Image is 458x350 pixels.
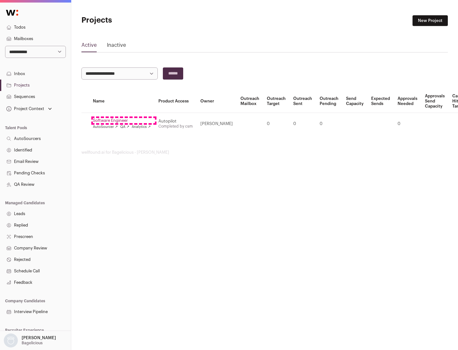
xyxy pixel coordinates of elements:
[394,90,421,113] th: Approvals Needed
[22,340,43,346] p: Bagelicious
[81,15,204,25] h1: Projects
[413,15,448,26] a: New Project
[367,90,394,113] th: Expected Sends
[316,113,342,135] td: 0
[421,90,448,113] th: Approvals Send Capacity
[120,124,129,129] a: QA ↗
[158,119,193,124] div: Autopilot
[3,6,22,19] img: Wellfound
[4,333,18,347] img: nopic.png
[263,113,289,135] td: 0
[394,113,421,135] td: 0
[81,150,448,155] footer: wellfound:ai for Bagelicious - [PERSON_NAME]
[3,333,57,347] button: Open dropdown
[155,90,197,113] th: Product Access
[342,90,367,113] th: Send Capacity
[197,90,237,113] th: Owner
[158,124,193,128] a: Completed by csm
[5,104,53,113] button: Open dropdown
[93,118,151,123] a: Software Engineer
[89,90,155,113] th: Name
[237,90,263,113] th: Outreach Mailbox
[81,41,97,52] a: Active
[22,335,56,340] p: [PERSON_NAME]
[263,90,289,113] th: Outreach Target
[107,41,126,52] a: Inactive
[132,124,150,129] a: Analytics ↗
[197,113,237,135] td: [PERSON_NAME]
[289,90,316,113] th: Outreach Sent
[316,90,342,113] th: Outreach Pending
[93,124,118,129] a: AutoSourcer ↗
[5,106,44,111] div: Project Context
[289,113,316,135] td: 0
